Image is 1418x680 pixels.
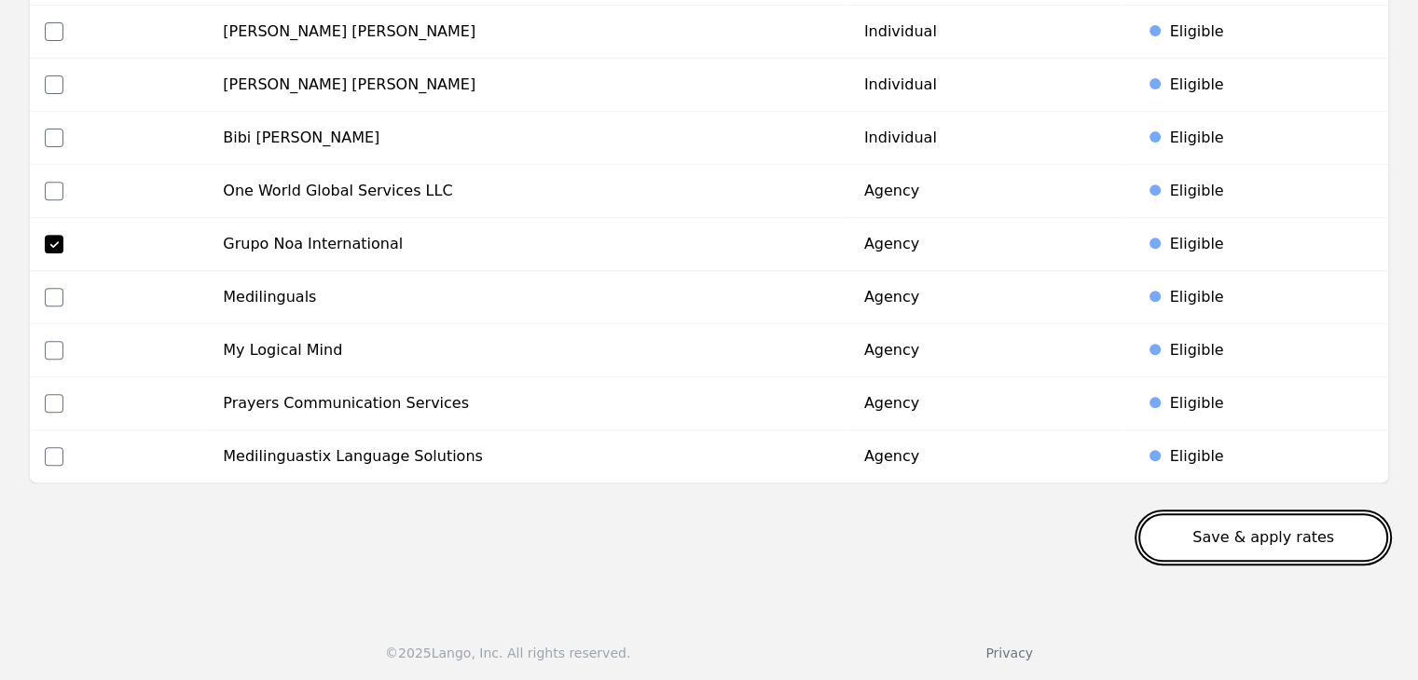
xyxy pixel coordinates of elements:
td: Bibi [PERSON_NAME] [208,112,849,165]
div: Eligible [1170,233,1374,255]
div: Eligible [1170,180,1374,202]
div: Eligible [1170,127,1374,149]
td: Agency [849,430,1125,483]
td: Medilinguals [208,271,849,324]
td: Agency [849,165,1125,218]
td: Individual [849,59,1125,112]
a: Privacy [985,646,1033,660]
button: Save & apply rates [1138,513,1388,562]
td: One World Global Services LLC [208,165,849,218]
td: Agency [849,377,1125,430]
td: My Logical Mind [208,324,849,377]
td: Grupo Noa International [208,218,849,271]
div: Eligible [1170,392,1374,415]
td: Agency [849,271,1125,324]
div: Eligible [1170,445,1374,468]
div: Eligible [1170,20,1374,43]
td: Individual [849,112,1125,165]
td: Agency [849,324,1125,377]
div: © 2025 Lango, Inc. All rights reserved. [385,644,630,662]
div: Eligible [1170,74,1374,96]
td: [PERSON_NAME] [PERSON_NAME] [208,6,849,59]
div: Eligible [1170,339,1374,361]
td: Medilinguastix Language Solutions [208,430,849,483]
td: [PERSON_NAME] [PERSON_NAME] [208,59,849,112]
td: Agency [849,218,1125,271]
td: Individual [849,6,1125,59]
div: Eligible [1170,286,1374,308]
td: Prayers Communication Services [208,377,849,430]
